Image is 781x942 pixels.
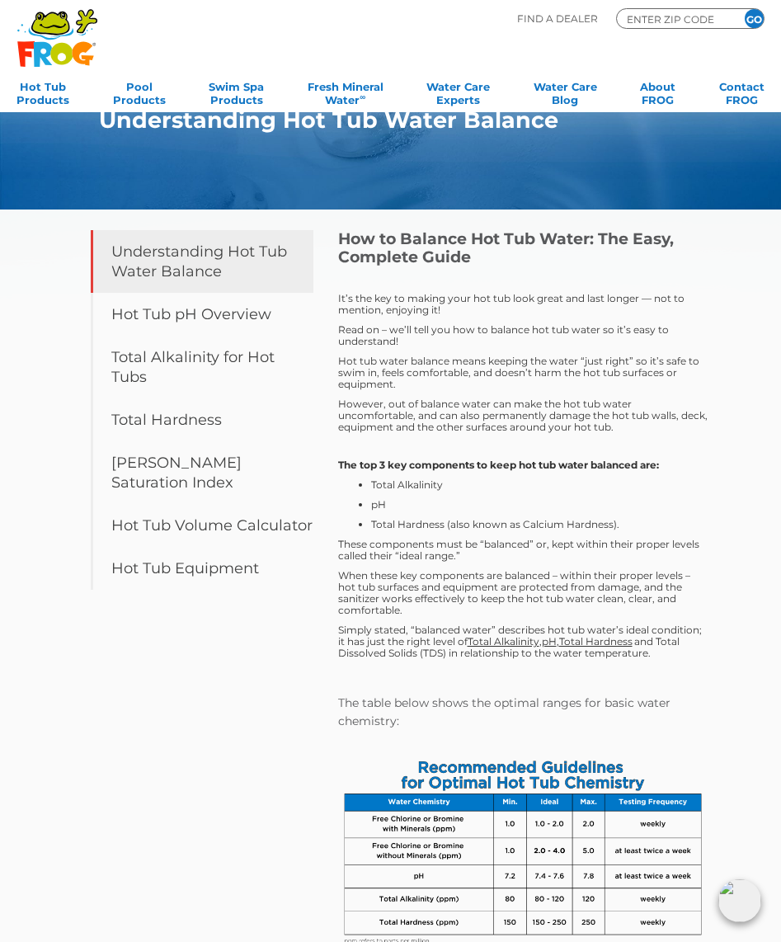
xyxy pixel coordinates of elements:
[371,479,708,491] li: Total Alkalinity
[16,75,69,108] a: Hot TubProducts
[338,293,708,316] p: It’s the key to making your hot tub look great and last longer — not to mention, enjoying it!
[209,75,264,108] a: Swim SpaProducts
[91,441,313,504] a: [PERSON_NAME] Saturation Index
[745,9,764,28] input: GO
[338,538,699,562] span: These components must be “balanced” or, kept within their proper levels called their “ideal range.”
[371,519,708,530] li: Total Hardness (also known as Calcium Hardness).
[625,12,724,26] input: Zip Code Form
[719,75,765,108] a: ContactFROG
[338,694,708,730] h4: The table below shows the optimal ranges for basic water chemistry:
[338,635,680,659] span: and Total Dissolved Solids (TDS) in relationship to the water temperature.
[308,75,383,108] a: Fresh MineralWater∞
[113,75,166,108] a: PoolProducts
[338,569,690,616] span: When these key components are balanced – within their proper levels – hot tub surfaces and equipm...
[338,459,659,471] strong: The top 3 key components to keep hot tub water balanced are:
[99,107,644,133] h1: Understanding Hot Tub Water Balance
[91,398,313,441] a: Total Hardness
[338,324,708,347] p: Read on – we’ll tell you how to balance hot tub water so it’s easy to understand!
[468,635,539,648] a: Total Alkalinity
[640,75,675,108] a: AboutFROG
[91,336,313,398] a: Total Alkalinity for Hot Tubs
[91,547,313,590] a: Hot Tub Equipment
[557,635,559,648] span: ,
[539,635,542,648] span: ,
[338,398,708,433] p: However, out of balance water can make the hot tub water uncomfortable, and can also permanently ...
[718,879,761,922] img: openIcon
[91,230,313,293] a: Understanding Hot Tub Water Balance
[371,499,708,511] li: pH
[338,624,702,648] span: Simply stated, “balanced water” describes hot tub water’s ideal condition; it has just the right ...
[517,8,598,29] p: Find A Dealer
[542,635,557,648] a: pH
[426,75,490,108] a: Water CareExperts
[559,635,633,648] a: Total Hardness
[91,504,313,547] a: Hot Tub Volume Calculator
[338,230,708,266] h1: How to Balance Hot Tub Water: The Easy, Complete Guide
[91,293,313,336] a: Hot Tub pH Overview
[534,75,597,108] a: Water CareBlog
[360,92,365,101] sup: ∞
[338,356,708,390] p: Hot tub water balance means keeping the water “just right” so it’s safe to swim in, feels comfort...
